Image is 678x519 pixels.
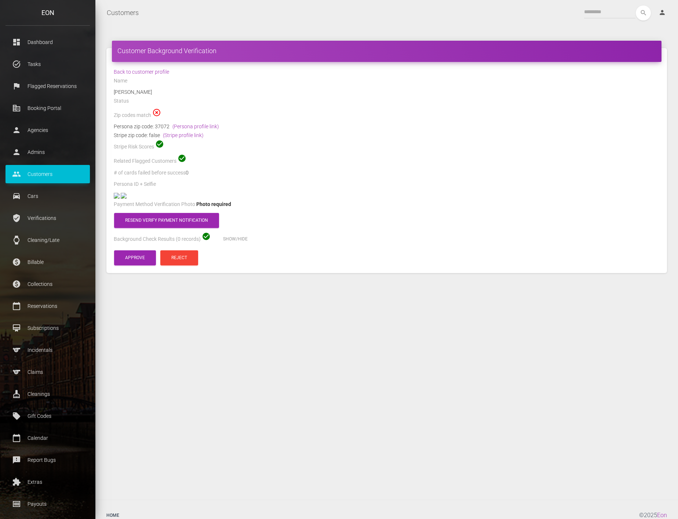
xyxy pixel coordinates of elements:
[163,132,204,138] a: (Stripe profile link)
[6,451,90,469] a: feedback Report Bugs
[11,103,84,114] p: Booking Portal
[11,59,84,70] p: Tasks
[121,193,127,199] img: f9c15c-legacy-shared-us-central1%2Fselfiefile%2Fimage%2F979439368%2Fshrine_processed%2F260139d465...
[114,236,201,243] label: Background Check Results (0 records)
[11,389,84,400] p: Cleanings
[11,257,84,268] p: Billable
[6,253,90,271] a: paid Billable
[6,55,90,73] a: task_alt Tasks
[114,143,154,151] label: Stripe Risk Scores
[6,231,90,249] a: watch Cleaning/Late
[114,201,195,208] label: Payment Method Verification Photo
[11,37,84,48] p: Dashboard
[11,125,84,136] p: Agencies
[11,367,84,378] p: Claims
[11,81,84,92] p: Flagged Reservations
[6,429,90,447] a: calendar_today Calendar
[108,88,665,96] div: [PERSON_NAME]
[178,154,186,163] span: check_circle
[107,4,139,22] a: Customers
[114,112,151,119] label: Zip codes match
[172,124,219,129] a: (Persona profile link)
[114,213,219,228] button: Resend verify payment notification
[11,411,84,422] p: Gift Codes
[11,235,84,246] p: Cleaning/Late
[114,77,127,85] label: Name
[11,323,84,334] p: Subscriptions
[6,33,90,51] a: dashboard Dashboard
[117,46,656,55] h4: Customer Background Verification
[114,131,660,140] div: Stripe zip code: false
[196,201,231,207] span: Photo required
[11,279,84,290] p: Collections
[212,232,259,247] button: Show/Hide
[11,476,84,487] p: Extras
[202,232,211,241] span: check_circle
[152,108,161,117] span: highlight_off
[11,169,84,180] p: Customers
[6,121,90,139] a: person Agencies
[6,473,90,491] a: extension Extras
[11,147,84,158] p: Admins
[6,407,90,425] a: local_offer Gift Codes
[659,9,666,16] i: person
[6,165,90,183] a: people Customers
[6,143,90,161] a: person Admins
[6,297,90,315] a: calendar_today Reservations
[114,122,660,131] div: Persona zip code: 37072
[114,97,129,105] label: Status
[6,209,90,227] a: verified_user Verifications
[114,69,169,75] a: Back to customer profile
[6,319,90,337] a: card_membership Subscriptions
[114,158,176,165] label: Related Flagged Customers
[11,301,84,312] p: Reservations
[11,454,84,465] p: Report Bugs
[11,498,84,509] p: Payouts
[11,213,84,224] p: Verifications
[6,77,90,95] a: flag Flagged Reservations
[6,341,90,359] a: sports Incidentals
[114,250,156,265] button: Approve
[114,169,186,177] label: # of cards failed before success
[6,363,90,381] a: sports Claims
[6,385,90,403] a: cleaning_services Cleanings
[653,5,672,20] a: person
[114,181,156,188] label: Persona ID + Selfie
[160,250,198,265] button: Reject
[6,275,90,293] a: paid Collections
[657,512,667,519] a: Eon
[108,168,665,180] div: 0
[11,432,84,443] p: Calendar
[6,495,90,513] a: money Payouts
[636,5,651,21] button: search
[6,187,90,205] a: drive_eta Cars
[155,140,164,148] span: check_circle
[11,345,84,356] p: Incidentals
[11,191,84,202] p: Cars
[114,193,120,199] img: positive-dl-front-photo.jpg
[6,99,90,117] a: corporate_fare Booking Portal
